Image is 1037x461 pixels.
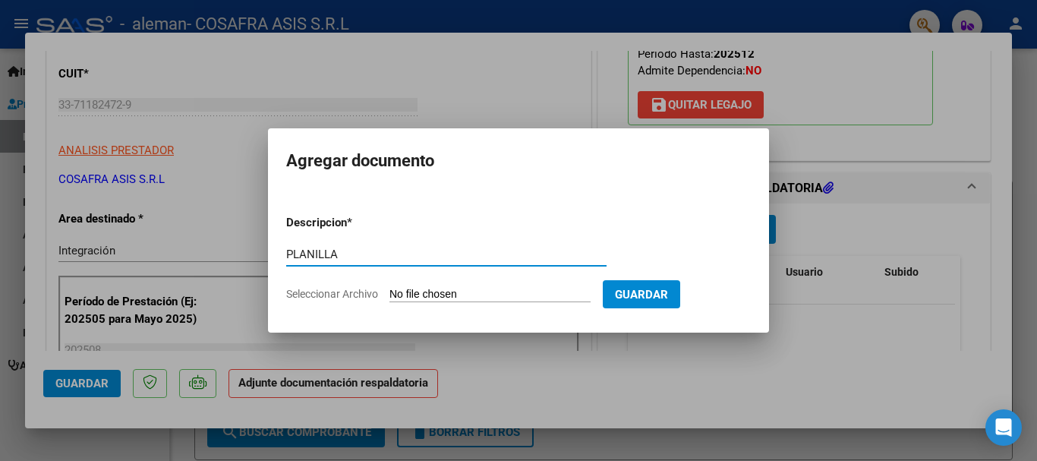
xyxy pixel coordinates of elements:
[603,280,680,308] button: Guardar
[286,288,378,300] span: Seleccionar Archivo
[985,409,1022,446] div: Open Intercom Messenger
[286,147,751,175] h2: Agregar documento
[615,288,668,302] span: Guardar
[286,214,426,232] p: Descripcion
